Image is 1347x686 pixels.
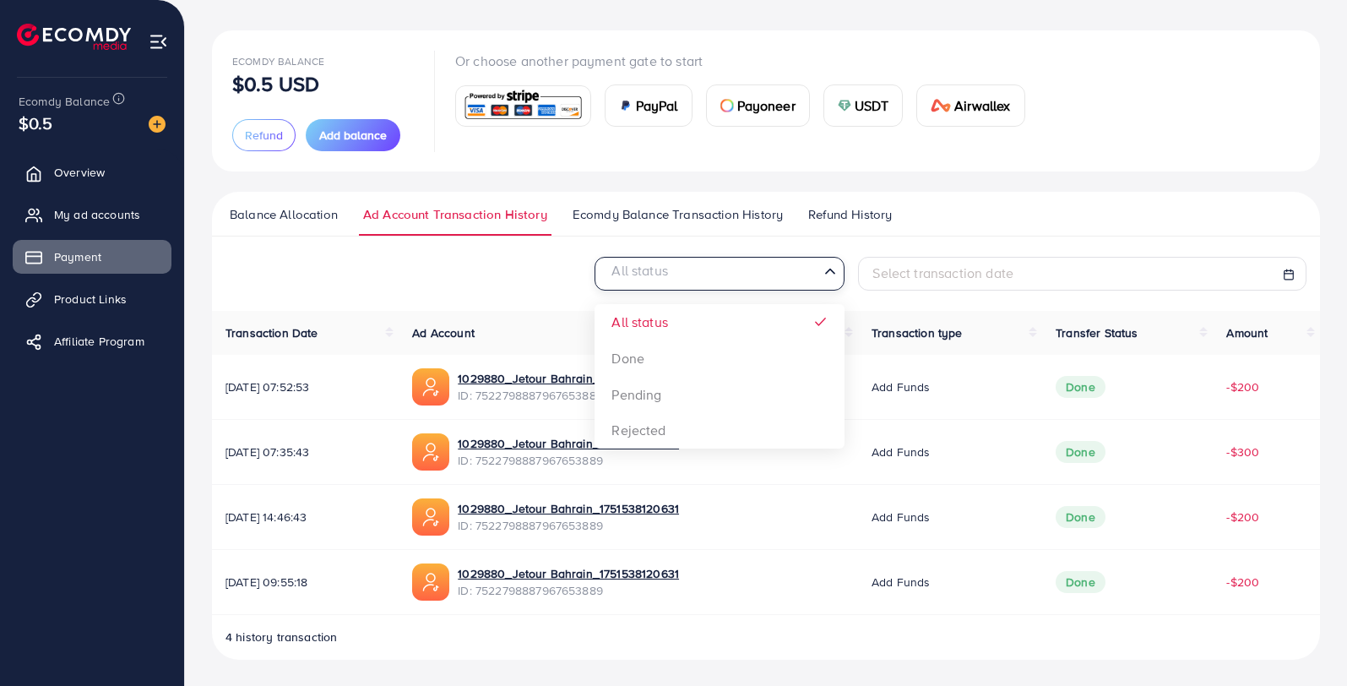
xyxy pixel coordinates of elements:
span: Ecomdy Balance [232,54,324,68]
a: cardUSDT [823,84,904,127]
span: ID: 7522798887967653889 [458,387,679,404]
span: Overview [54,164,105,181]
img: card [461,88,585,124]
img: ic-ads-acc.e4c84228.svg [412,498,449,536]
a: cardPayoneer [706,84,810,127]
span: Done [1056,506,1105,528]
span: 4 history transaction [225,629,337,645]
span: Done [1056,571,1105,593]
a: cardAirwallex [916,84,1024,127]
span: Done [1056,376,1105,398]
input: Search for option [602,262,817,288]
span: Ecomdy Balance [19,93,110,110]
span: Ad Account Transaction History [363,205,547,224]
img: menu [149,32,168,52]
span: [DATE] 09:55:18 [225,574,385,591]
span: Add funds [872,444,930,460]
span: Payoneer [737,95,796,116]
a: 1029880_Jetour Bahrain_1751538120631 [458,370,679,387]
span: Airwallex [954,95,1010,116]
button: Refund [232,119,296,151]
span: Select transaction date [872,264,1013,282]
span: ID: 7522798887967653889 [458,582,679,599]
span: Add funds [872,509,930,525]
span: [DATE] 14:46:43 [225,509,385,525]
p: $0.5 USD [232,73,319,94]
span: Add balance [319,127,387,144]
img: image [149,116,166,133]
span: [DATE] 07:52:53 [225,378,385,395]
span: Done [1056,441,1105,463]
a: cardPayPal [605,84,693,127]
span: My ad accounts [54,206,140,223]
span: Product Links [54,291,127,308]
a: My ad accounts [13,198,171,231]
span: Affiliate Program [54,333,144,350]
span: Ad Account [412,324,475,341]
iframe: Chat [1275,610,1334,673]
span: Refund History [808,205,892,224]
div: Search for option [595,257,845,291]
span: -$200 [1226,378,1259,395]
span: [DATE] 07:35:43 [225,444,385,460]
img: card [720,99,734,112]
span: Payment [54,248,101,265]
span: ID: 7522798887967653889 [458,517,679,534]
span: -$200 [1226,509,1259,525]
span: USDT [855,95,889,116]
a: Product Links [13,282,171,316]
img: ic-ads-acc.e4c84228.svg [412,433,449,471]
img: ic-ads-acc.e4c84228.svg [412,563,449,601]
span: -$200 [1226,574,1259,591]
span: Add funds [872,574,930,591]
img: card [838,99,851,112]
span: All status [608,259,671,283]
a: 1029880_Jetour Bahrain_1751538120631 [458,565,679,582]
a: 1029880_Jetour Bahrain_1751538120631 [458,500,679,517]
a: Payment [13,240,171,274]
img: logo [17,24,131,50]
a: Affiliate Program [13,324,171,358]
span: Balance Allocation [230,205,338,224]
span: Transaction type [872,324,963,341]
span: Amount [1226,324,1268,341]
img: card [931,99,951,112]
a: 1029880_Jetour Bahrain_1751538120631 [458,435,679,452]
img: ic-ads-acc.e4c84228.svg [412,368,449,406]
span: Ecomdy Balance Transaction History [573,205,783,224]
span: ID: 7522798887967653889 [458,452,679,469]
a: Overview [13,155,171,189]
span: -$300 [1226,444,1259,460]
span: Refund [245,127,283,144]
span: Transaction Date [225,324,318,341]
img: card [619,99,633,112]
a: card [455,85,591,127]
p: Or choose another payment gate to start [455,51,1039,71]
span: $0.5 [19,111,53,135]
span: Transfer Status [1056,324,1138,341]
span: PayPal [636,95,678,116]
button: Add balance [306,119,400,151]
span: Add funds [872,378,930,395]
